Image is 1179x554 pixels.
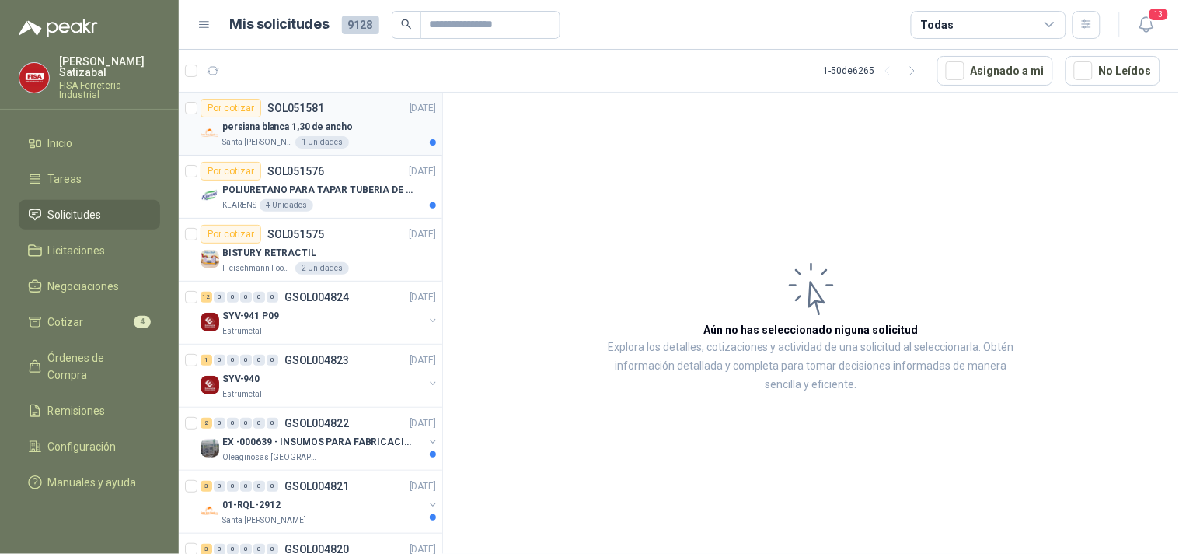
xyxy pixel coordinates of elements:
p: GSOL004821 [284,481,349,492]
div: Todas [921,16,954,33]
div: 0 [214,481,225,492]
div: 3 [201,481,212,492]
div: 0 [253,481,265,492]
p: KLARENS [222,199,256,212]
span: Tareas [48,170,82,188]
p: Estrumetal [222,325,262,338]
p: SOL051575 [267,229,324,240]
img: Company Logo [201,313,219,331]
a: Solicitudes [19,200,160,230]
p: Explora los detalles, cotizaciones y actividad de una solicitud al seleccionarla. Obtén informaci... [598,338,1024,394]
p: SOL051576 [267,166,324,177]
div: 0 [253,355,265,366]
p: persiana blanca 1,30 de ancho [222,120,353,135]
span: search [401,19,412,30]
a: Licitaciones [19,236,160,265]
img: Logo peakr [19,19,98,37]
p: Estrumetal [222,388,262,401]
a: Órdenes de Compra [19,343,160,390]
span: Licitaciones [48,242,106,259]
a: Tareas [19,164,160,194]
p: Fleischmann Foods S.A. [222,262,292,275]
a: 2 0 0 0 0 0 GSOL004822[DATE] Company LogoEX -000639 - INSUMOS PARA FABRICACION DE MALLA TAMOleagi... [201,414,439,464]
span: Negociaciones [48,278,120,295]
div: 0 [240,418,252,429]
div: 2 Unidades [295,262,349,275]
a: Inicio [19,128,160,158]
div: 1 - 50 de 6265 [824,58,925,83]
a: Remisiones [19,396,160,426]
div: 0 [240,292,252,303]
span: Órdenes de Compra [48,349,145,384]
div: 0 [240,481,252,492]
img: Company Logo [201,250,219,268]
div: 0 [240,355,252,366]
div: 0 [227,355,239,366]
p: [DATE] [410,164,436,179]
a: Por cotizarSOL051581[DATE] Company Logopersiana blanca 1,30 de anchoSanta [PERSON_NAME]1 Unidades [179,93,442,156]
div: 0 [267,418,278,429]
p: SOL051581 [267,103,324,114]
div: 4 Unidades [260,199,313,212]
a: Negociaciones [19,272,160,301]
div: Por cotizar [201,225,261,244]
a: Por cotizarSOL051576[DATE] Company LogoPOLIURETANO PARA TAPAR TUBERIA DE SENSORES DE NIVEL DEL BA... [179,156,442,219]
button: Asignado a mi [937,56,1053,86]
p: [PERSON_NAME] Satizabal [59,56,160,78]
a: Cotizar4 [19,307,160,337]
p: POLIURETANO PARA TAPAR TUBERIA DE SENSORES DE NIVEL DEL BANCO DE HIELO [222,183,416,198]
p: FISA Ferreteria Industrial [59,81,160,100]
span: Inicio [48,135,73,152]
span: Remisiones [48,402,106,419]
img: Company Logo [201,187,219,205]
img: Company Logo [201,124,219,142]
div: 0 [227,418,239,429]
div: 0 [253,418,265,429]
span: 13 [1148,7,1170,22]
div: Por cotizar [201,162,261,181]
p: GSOL004822 [284,418,349,429]
p: EX -000639 - INSUMOS PARA FABRICACION DE MALLA TAM [222,435,416,450]
button: 13 [1132,11,1160,39]
div: Por cotizar [201,99,261,117]
div: 0 [227,481,239,492]
p: 01-RQL-2912 [222,498,281,513]
p: [DATE] [410,227,436,242]
span: 9128 [342,16,379,34]
p: SYV-941 P09 [222,309,279,324]
a: Por cotizarSOL051575[DATE] Company LogoBISTURY RETRACTILFleischmann Foods S.A.2 Unidades [179,219,442,282]
img: Company Logo [201,439,219,458]
span: Cotizar [48,314,84,331]
div: 0 [267,355,278,366]
p: GSOL004824 [284,292,349,303]
span: Configuración [48,438,117,455]
p: [DATE] [410,416,436,431]
div: 0 [267,481,278,492]
a: Configuración [19,432,160,461]
div: 0 [253,292,265,303]
p: Oleaginosas [GEOGRAPHIC_DATA][PERSON_NAME] [222,451,320,464]
a: 3 0 0 0 0 0 GSOL004821[DATE] Company Logo01-RQL-2912Santa [PERSON_NAME] [201,477,439,527]
p: [DATE] [410,290,436,305]
p: Santa [PERSON_NAME] [222,514,306,527]
h3: Aún no has seleccionado niguna solicitud [704,321,919,338]
span: Manuales y ayuda [48,474,137,491]
button: No Leídos [1066,56,1160,86]
p: [DATE] [410,353,436,368]
p: GSOL004823 [284,355,349,366]
a: 12 0 0 0 0 0 GSOL004824[DATE] Company LogoSYV-941 P09Estrumetal [201,288,439,338]
span: Solicitudes [48,206,102,223]
a: 1 0 0 0 0 0 GSOL004823[DATE] Company LogoSYV-940Estrumetal [201,351,439,401]
div: 1 Unidades [295,136,349,149]
div: 0 [214,418,225,429]
div: 12 [201,292,212,303]
img: Company Logo [19,63,49,93]
div: 2 [201,418,212,429]
p: BISTURY RETRACTIL [222,246,316,261]
img: Company Logo [201,376,219,394]
p: SYV-940 [222,372,260,387]
span: 4 [134,316,151,328]
h1: Mis solicitudes [230,13,330,36]
div: 0 [214,355,225,366]
a: Manuales y ayuda [19,468,160,497]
